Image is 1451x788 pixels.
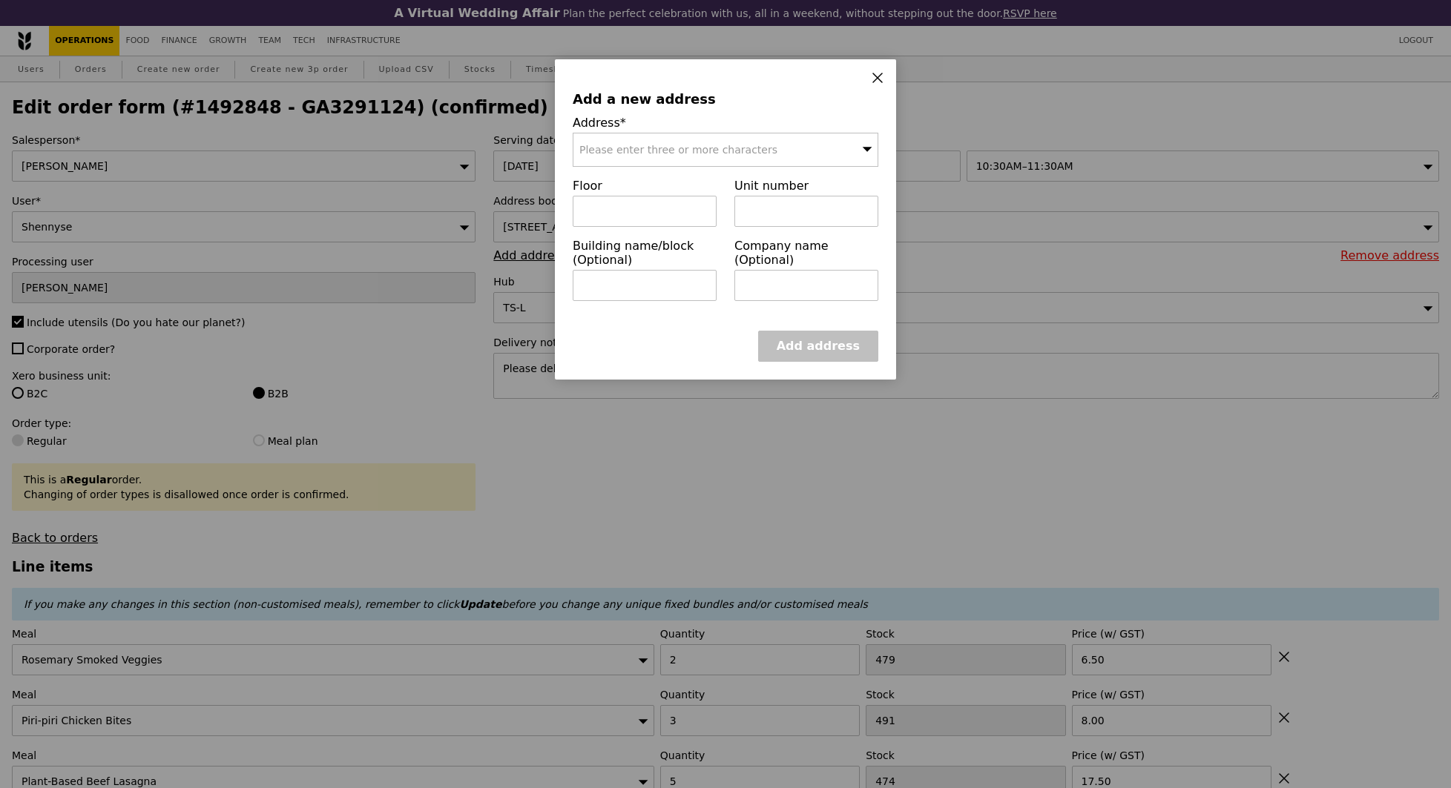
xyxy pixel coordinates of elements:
label: Building name/block (Optional) [573,239,717,267]
label: Company name (Optional) [734,239,878,267]
label: Unit number [734,179,878,193]
span: Please enter three or more characters [579,144,777,156]
div: Add a new address [573,89,878,110]
label: Floor [573,179,717,193]
a: Add address [758,331,878,362]
label: Address* [573,116,878,130]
